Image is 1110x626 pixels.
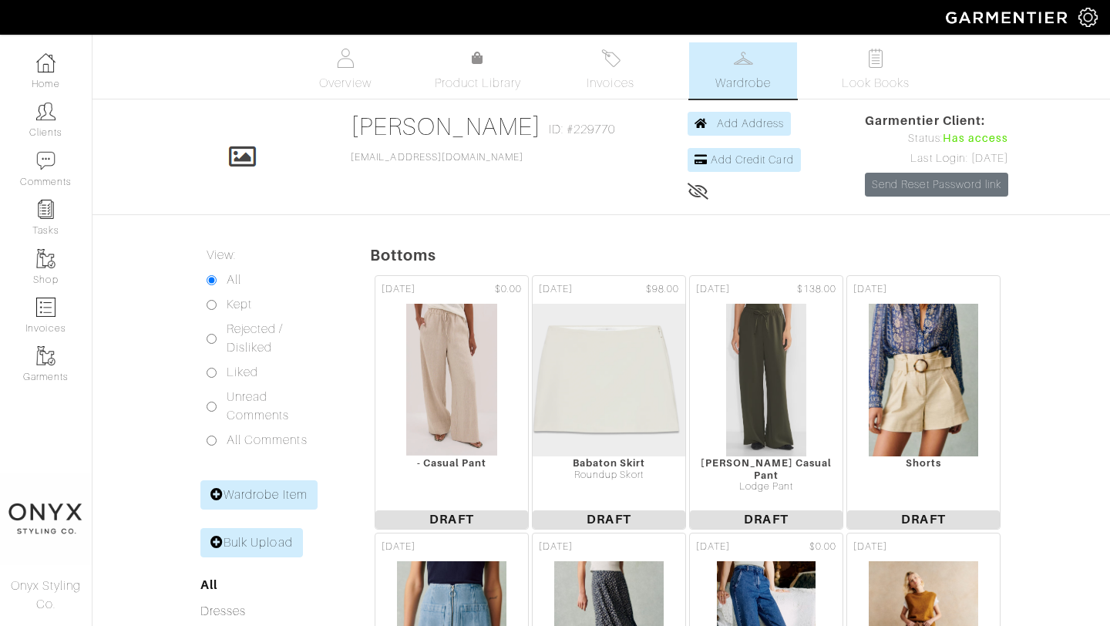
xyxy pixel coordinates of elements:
[690,481,843,493] div: Lodge Pant
[207,246,236,264] label: View:
[845,274,1002,531] a: [DATE] Shorts Draft
[435,74,522,93] span: Product Library
[227,271,241,289] label: All
[601,49,621,68] img: orders-27d20c2124de7fd6de4e0e44c1d41de31381a507db9b33961299e4e07d508b8c.svg
[809,540,836,554] span: $0.00
[842,74,910,93] span: Look Books
[375,510,528,529] span: Draft
[549,120,616,139] span: ID: #229770
[200,528,303,557] a: Bulk Upload
[646,282,679,297] span: $98.00
[865,173,1008,197] a: Send Reset Password link
[227,363,258,382] label: Liked
[11,579,82,611] span: Onyx Styling Co.
[847,510,1000,529] span: Draft
[524,303,694,457] img: kzDhvs5f3wWxErEvFsXuwAF4
[533,510,685,529] span: Draft
[382,282,415,297] span: [DATE]
[938,4,1078,31] img: garmentier-logo-header-white-b43fb05a5012e4ada735d5af1a66efaba907eab6374d6393d1fbf88cb4ef424d.png
[375,457,528,469] div: - Casual Pant
[351,113,541,140] a: [PERSON_NAME]
[847,457,1000,469] div: Shorts
[715,74,771,93] span: Wardrobe
[717,117,785,130] span: Add Address
[227,320,331,357] label: Rejected / Disliked
[690,510,843,529] span: Draft
[696,540,730,554] span: [DATE]
[725,303,808,457] img: jAPWC2mSUucGdr4NyyTBUMWw
[351,152,523,163] a: [EMAIL_ADDRESS][DOMAIN_NAME]
[200,604,246,618] a: Dresses
[291,42,399,99] a: Overview
[530,274,688,531] a: [DATE] $98.00 Babaton Skirt Roundup Skort Draft
[853,282,887,297] span: [DATE]
[539,282,573,297] span: [DATE]
[690,457,843,481] div: [PERSON_NAME] Casual Pant
[36,346,55,365] img: garments-icon-b7da505a4dc4fd61783c78ac3ca0ef83fa9d6f193b1c9dc38574b1d14d53ca28.png
[866,49,886,68] img: todo-9ac3debb85659649dc8f770b8b6100bb5dab4b48dedcbae339e5042a72dfd3cc.svg
[200,577,217,592] a: All
[865,150,1008,167] div: Last Login: [DATE]
[734,49,753,68] img: wardrobe-487a4870c1b7c33e795ec22d11cfc2ed9d08956e64fb3008fe2437562e282088.svg
[36,298,55,317] img: orders-icon-0abe47150d42831381b5fb84f609e132dff9fe21cb692f30cb5eec754e2cba89.png
[200,480,318,510] a: Wardrobe Item
[797,282,836,297] span: $138.00
[943,130,1009,147] span: Has access
[822,42,930,99] a: Look Books
[227,388,331,425] label: Unread Comments
[36,249,55,268] img: garments-icon-b7da505a4dc4fd61783c78ac3ca0ef83fa9d6f193b1c9dc38574b1d14d53ca28.png
[227,295,252,314] label: Kept
[36,200,55,219] img: reminder-icon-8004d30b9f0a5d33ae49ab947aed9ed385cf756f9e5892f1edd6e32f2345188e.png
[424,49,532,93] a: Product Library
[36,102,55,121] img: clients-icon-6bae9207a08558b7cb47a8932f037763ab4055f8c8b6bfacd5dc20c3e0201464.png
[36,151,55,170] img: comment-icon-a0a6a9ef722e966f86d9cbdc48e553b5cf19dbc54f86b18d962a5391bc8f6eb6.png
[865,130,1008,147] div: Status:
[36,53,55,72] img: dashboard-icon-dbcd8f5a0b271acd01030246c82b418ddd0df26cd7fceb0bd07c9910d44c42f6.png
[533,469,685,481] div: Roundup Skort
[227,431,308,449] label: All Comments
[405,303,498,457] img: xB4u7NXM7uC86NG41LgEEhEM
[370,246,1110,264] h5: Bottoms
[533,457,685,469] div: Babaton Skirt
[539,540,573,554] span: [DATE]
[865,112,1008,130] span: Garmentier Client:
[711,153,794,166] span: Add Credit Card
[688,148,801,172] a: Add Credit Card
[688,112,792,136] a: Add Address
[689,42,797,99] a: Wardrobe
[336,49,355,68] img: basicinfo-40fd8af6dae0f16599ec9e87c0ef1c0a1fdea2edbe929e3d69a839185d80c458.svg
[688,274,845,531] a: [DATE] $138.00 [PERSON_NAME] Casual Pant Lodge Pant Draft
[373,274,530,531] a: [DATE] $0.00 - Casual Pant Draft
[319,74,371,93] span: Overview
[1078,8,1098,27] img: gear-icon-white-bd11855cb880d31180b6d7d6211b90ccbf57a29d726f0c71d8c61bd08dd39cc2.png
[587,74,634,93] span: Invoices
[696,282,730,297] span: [DATE]
[382,540,415,554] span: [DATE]
[495,282,522,297] span: $0.00
[557,42,664,99] a: Invoices
[868,303,978,457] img: AdBkTnW3b8uKobH1bRgmHgd6
[853,540,887,554] span: [DATE]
